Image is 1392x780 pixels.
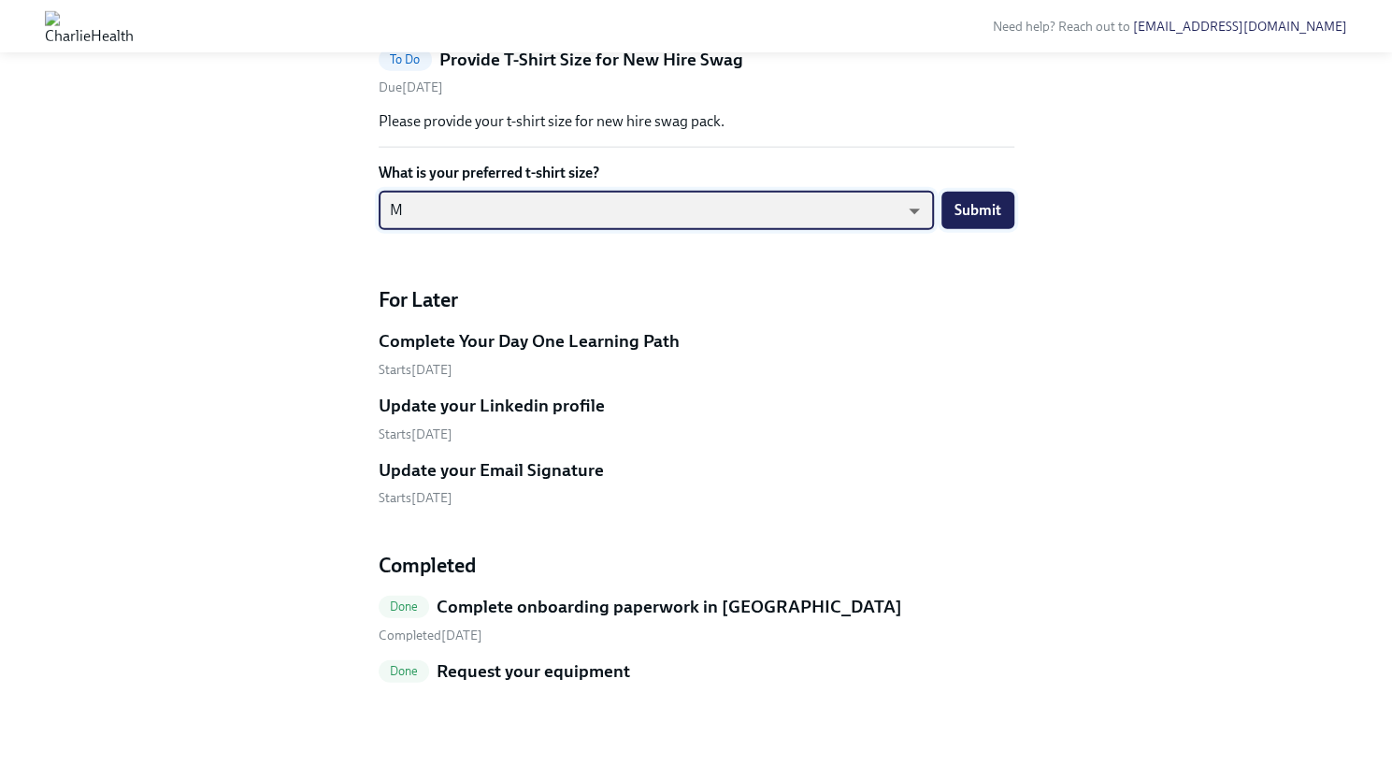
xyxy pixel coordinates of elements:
[379,329,1014,379] a: Complete Your Day One Learning PathStarts[DATE]
[379,599,430,614] span: Done
[379,79,443,95] span: Friday, September 19th 2025, 10:00 am
[379,394,1014,443] a: Update your Linkedin profileStarts[DATE]
[379,458,604,483] h5: Update your Email Signature
[379,48,1014,97] a: To DoProvide T-Shirt Size for New Hire SwagDue[DATE]
[437,595,901,619] h5: Complete onboarding paperwork in [GEOGRAPHIC_DATA]
[379,664,430,678] span: Done
[45,11,134,41] img: CharlieHealth
[954,201,1001,220] span: Submit
[379,362,452,378] span: Monday, October 6th 2025, 10:00 am
[379,329,680,354] h5: Complete Your Day One Learning Path
[379,191,934,230] div: M
[379,628,482,643] span: Sunday, September 14th 2025, 6:59 pm
[379,659,1014,691] a: DoneRequest your equipment
[379,458,1014,508] a: Update your Email SignatureStarts[DATE]
[437,659,630,684] h5: Request your equipment
[379,595,1014,644] a: DoneComplete onboarding paperwork in [GEOGRAPHIC_DATA] Completed[DATE]
[379,163,1014,183] label: What is your preferred t-shirt size?
[379,111,1014,132] p: Please provide your t-shirt size for new hire swag pack.
[379,286,1014,314] h4: For Later
[439,48,743,72] h5: Provide T-Shirt Size for New Hire Swag
[379,52,432,66] span: To Do
[993,19,1347,35] span: Need help? Reach out to
[1133,19,1347,35] a: [EMAIL_ADDRESS][DOMAIN_NAME]
[379,426,452,442] span: Monday, October 6th 2025, 10:00 am
[379,394,605,418] h5: Update your Linkedin profile
[379,490,452,506] span: Monday, October 6th 2025, 10:00 am
[941,192,1014,229] button: Submit
[379,552,1014,580] h4: Completed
